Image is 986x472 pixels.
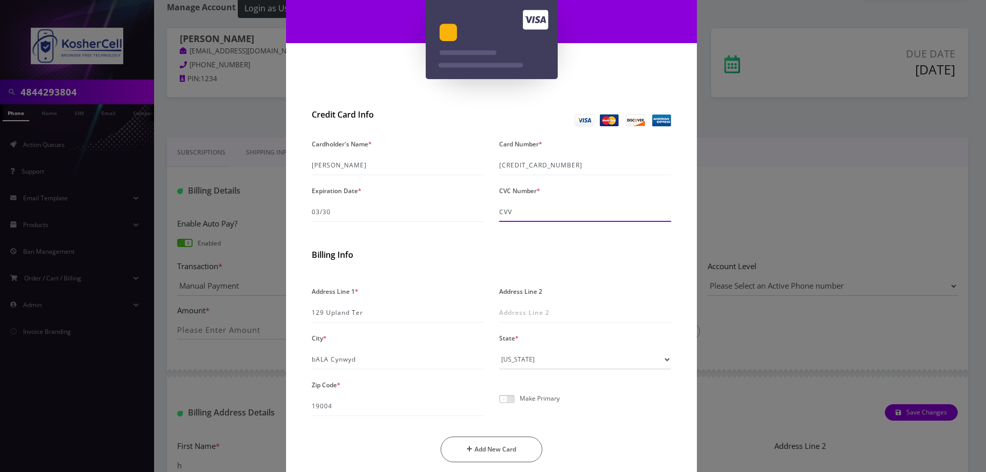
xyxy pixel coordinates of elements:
[499,137,542,152] label: Card Number
[499,183,540,198] label: CVC Number
[312,284,358,299] label: Address Line 1
[312,377,340,392] label: Zip Code
[312,350,484,369] input: City
[312,202,484,222] input: MM/YY
[312,250,671,260] h2: Billing Info
[520,395,560,402] p: Make Primary
[312,110,484,120] h2: Credit Card Info
[441,437,543,462] button: Add New Card
[312,137,372,152] label: Cardholder's Name
[312,331,327,346] label: City
[312,303,484,323] input: Address Line 1
[499,202,671,222] input: CVV
[575,114,671,126] img: Credit Card Info
[499,303,671,323] input: Address Line 2
[499,156,671,175] input: Please Enter Card New Number
[312,156,484,175] input: Please Enter Cardholder’s Name
[499,331,519,346] label: State
[312,183,362,198] label: Expiration Date
[499,284,542,299] label: Address Line 2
